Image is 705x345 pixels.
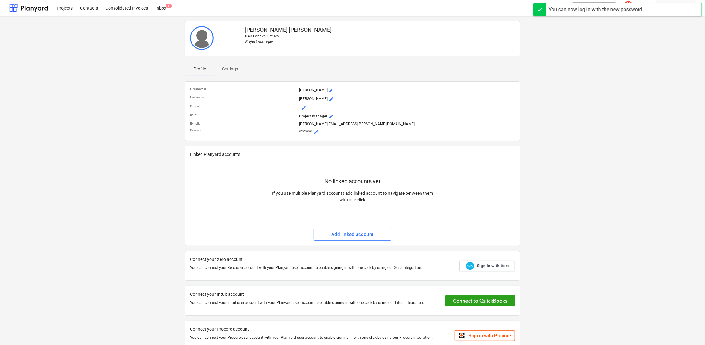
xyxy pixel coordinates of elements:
p: Password : [190,128,297,132]
p: First name : [190,87,297,91]
button: Add linked account [314,228,391,241]
span: mode_edit [329,88,334,93]
p: Connect your Intuit account [190,291,440,298]
span: mode_edit [328,114,333,119]
span: 1 [166,4,172,8]
p: [PERSON_NAME][EMAIL_ADDRESS][PERSON_NAME][DOMAIN_NAME] [299,122,515,127]
span: mode_edit [314,129,319,134]
img: User avatar [190,26,214,50]
p: E-mail : [190,122,297,126]
span: mode_edit [329,97,334,102]
div: Add linked account [331,230,374,238]
p: You can connect your Procore user account with your Planyard user account to enable signing in wi... [190,335,450,340]
a: Sign in with Procore [455,330,515,341]
p: Connect your Xero account [190,256,455,263]
p: Profile [192,66,207,72]
span: Sign in with Xero [477,263,510,269]
p: Settings [222,66,238,72]
p: [PERSON_NAME] [299,87,515,94]
p: - [299,104,515,112]
p: Project manager [299,113,515,120]
span: Sign in with Procore [469,333,511,338]
p: Connect your Procore account [190,326,450,333]
p: Linked Planyard accounts [190,151,515,158]
p: [PERSON_NAME] [299,95,515,103]
p: UAB Bonava Lietuva [245,34,515,39]
a: Sign in with Xero [459,261,515,271]
p: Role : [190,113,297,117]
iframe: Chat Widget [674,315,705,345]
p: You can connect your Xero user account with your Planyard user account to enable signing in with ... [190,265,455,271]
div: You can now log in with the new password. [549,6,644,13]
p: [PERSON_NAME] [PERSON_NAME] [245,26,515,34]
img: Xero logo [466,262,474,270]
p: Phone : [190,104,297,108]
p: Last name : [190,95,297,99]
p: If you use multiple Planyard accounts add linked account to navigate between them with one click [271,190,434,203]
p: No linked accounts yet [324,178,381,185]
span: mode_edit [301,105,306,110]
p: You can connect your Intuit user account with your Planyard user account to enable signing in wit... [190,300,440,305]
p: Project manager [245,39,515,44]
